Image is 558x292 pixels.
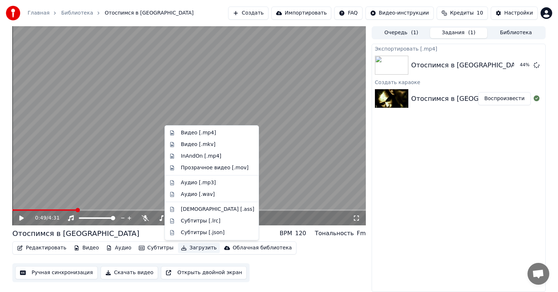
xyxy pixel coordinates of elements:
div: Видео [.mkv] [181,141,215,148]
button: Открыть двойной экран [161,266,247,279]
span: Отоспимся в [GEOGRAPHIC_DATA] [105,9,194,17]
button: Скачать видео [101,266,158,279]
div: [DEMOGRAPHIC_DATA] [.ass] [181,206,254,213]
img: youka [6,6,20,20]
button: Настройки [491,7,538,20]
div: Fm [357,229,366,238]
nav: breadcrumb [28,9,194,17]
button: Кредиты10 [437,7,488,20]
button: Импортировать [271,7,332,20]
button: Ручная синхронизация [15,266,98,279]
div: Создать караоке [372,78,545,86]
div: / [35,214,53,222]
a: Библиотека [61,9,93,17]
div: Аудио [.mp3] [181,179,216,186]
div: Субтитры [.lrc] [181,217,221,225]
div: Отоспимся в [GEOGRAPHIC_DATA] [12,228,139,238]
button: Задания [430,28,488,38]
span: 10 [477,9,483,17]
button: Редактировать [14,243,69,253]
span: 0:49 [35,214,46,222]
div: 44 % [520,62,531,68]
button: Загрузить [178,243,220,253]
div: Отоспимся в [GEOGRAPHIC_DATA] [411,94,526,104]
button: Библиотека [487,28,545,38]
div: Настройки [504,9,533,17]
div: Экспортировать [.mp4] [372,44,545,53]
button: FAQ [334,7,362,20]
div: Тональность [315,229,354,238]
div: Видео [.mp4] [181,129,216,137]
div: Открытый чат [527,263,549,285]
div: Отоспимся в [GEOGRAPHIC_DATA] [411,60,526,70]
button: Очередь [373,28,430,38]
button: Воспроизвести [478,92,531,105]
button: Видео [71,243,102,253]
a: Главная [28,9,49,17]
button: Субтитры [136,243,177,253]
button: Аудио [103,243,134,253]
div: Субтитры [.json] [181,229,225,236]
div: 120 [295,229,306,238]
div: Аудио [.wav] [181,191,215,198]
span: Кредиты [450,9,474,17]
span: ( 1 ) [411,29,418,36]
div: Прозрачное видео [.mov] [181,164,248,171]
span: ( 1 ) [468,29,476,36]
button: Создать [228,7,268,20]
span: 4:31 [48,214,60,222]
button: Видео-инструкции [365,7,434,20]
div: InAndOn [.mp4] [181,153,222,160]
div: BPM [280,229,292,238]
div: Облачная библиотека [233,244,292,252]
